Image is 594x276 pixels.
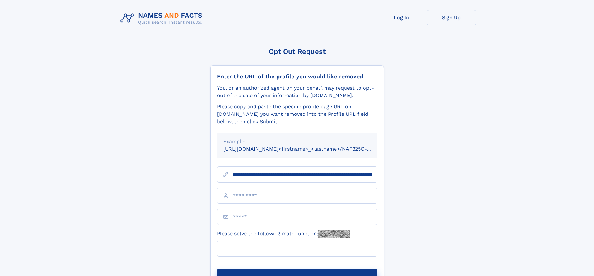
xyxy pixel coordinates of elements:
[118,10,208,27] img: Logo Names and Facts
[210,48,384,55] div: Opt Out Request
[223,138,371,145] div: Example:
[427,10,476,25] a: Sign Up
[377,10,427,25] a: Log In
[217,103,377,125] div: Please copy and paste the specific profile page URL on [DOMAIN_NAME] you want removed into the Pr...
[217,84,377,99] div: You, or an authorized agent on your behalf, may request to opt-out of the sale of your informatio...
[223,146,389,152] small: [URL][DOMAIN_NAME]<firstname>_<lastname>/NAF325G-xxxxxxxx
[217,230,350,238] label: Please solve the following math function:
[217,73,377,80] div: Enter the URL of the profile you would like removed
